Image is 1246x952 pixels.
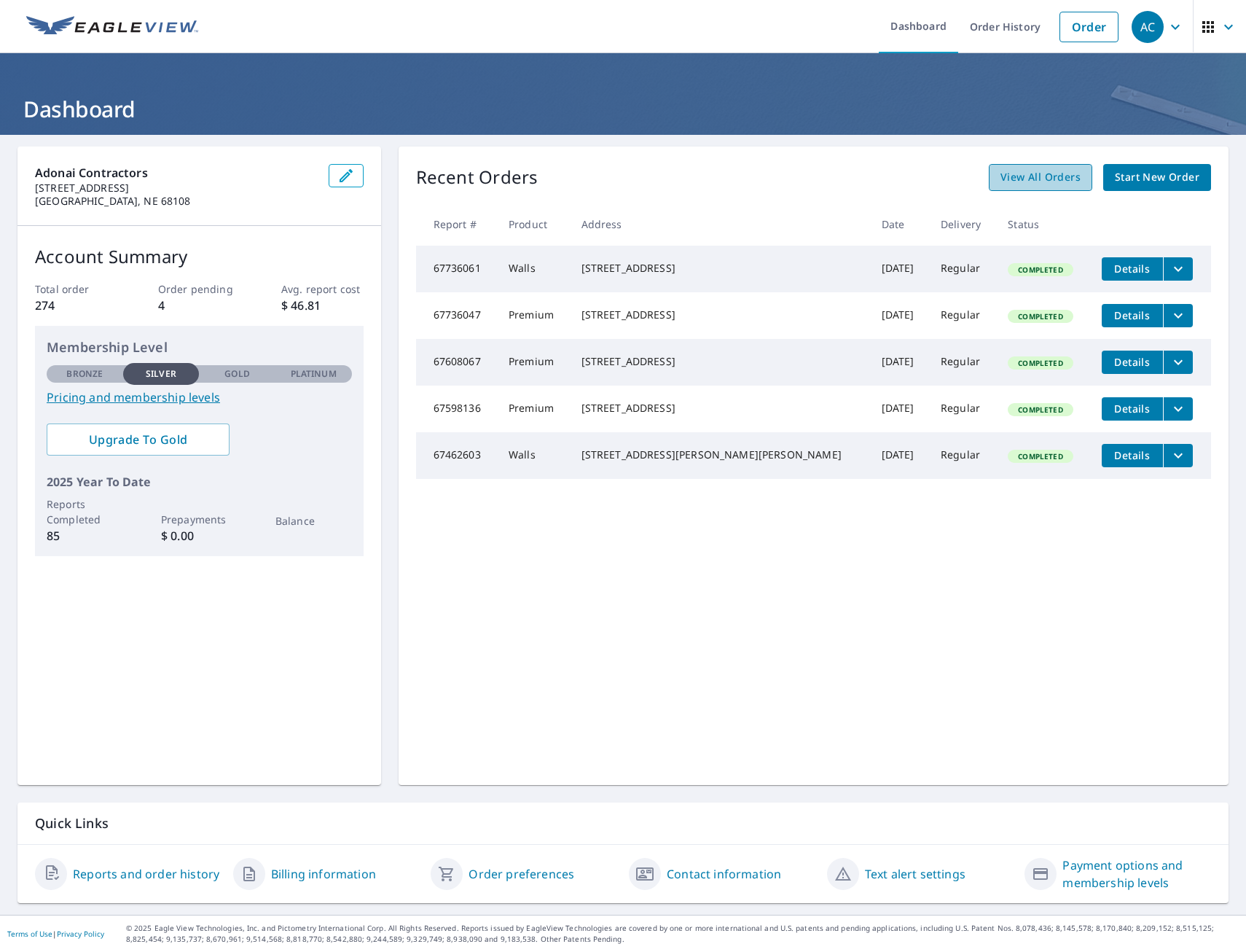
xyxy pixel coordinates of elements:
p: 2025 Year To Date [47,473,352,491]
span: Start New Order [1115,168,1199,187]
a: Pricing and membership levels [47,389,352,406]
p: Adonai Contractors [35,164,317,182]
td: Regular [929,339,996,386]
span: Completed [1009,405,1071,415]
td: [DATE] [870,292,929,339]
a: View All Orders [989,164,1092,191]
a: Payment options and membership levels [1062,857,1211,891]
p: Platinum [291,367,337,381]
td: 67736047 [416,292,497,339]
td: [DATE] [870,246,929,292]
p: Account Summary [35,243,364,270]
span: Upgrade To Gold [58,432,218,448]
a: Upgrade To Gold [47,424,230,456]
th: Address [570,203,870,246]
td: Walls [497,432,570,479]
button: detailsBtn-67608067 [1102,351,1163,374]
button: detailsBtn-67736061 [1102,257,1163,281]
a: Order preferences [469,865,574,883]
td: 67736061 [416,246,497,292]
p: | [7,929,104,938]
p: © 2025 Eagle View Technologies, Inc. and Pictometry International Corp. All Rights Reserved. Repo... [126,923,1239,945]
button: detailsBtn-67736047 [1102,304,1163,327]
div: AC [1132,11,1164,43]
th: Product [497,203,570,246]
button: filesDropdownBtn-67736047 [1163,304,1193,327]
td: 67598136 [416,386,497,432]
p: Prepayments [161,512,238,527]
td: Premium [497,292,570,339]
p: Order pending [158,281,240,297]
a: Reports and order history [73,865,219,883]
p: 274 [35,297,117,314]
button: filesDropdownBtn-67736061 [1163,257,1193,281]
a: Start New Order [1103,164,1211,191]
p: Avg. report cost [281,281,364,297]
button: detailsBtn-67462603 [1102,444,1163,467]
p: 4 [158,297,240,314]
a: Privacy Policy [57,929,104,939]
p: $ 46.81 [281,297,364,314]
p: Bronze [66,367,103,381]
a: Billing information [271,865,376,883]
td: Premium [497,339,570,386]
th: Report # [416,203,497,246]
span: Completed [1009,265,1071,275]
a: Text alert settings [865,865,965,883]
a: Contact information [667,865,781,883]
p: $ 0.00 [161,527,238,545]
p: Total order [35,281,117,297]
td: [DATE] [870,432,929,479]
span: Details [1110,448,1154,462]
div: [STREET_ADDRESS] [581,308,858,322]
td: Regular [929,246,996,292]
p: [GEOGRAPHIC_DATA], NE 68108 [35,195,317,208]
p: Recent Orders [416,164,538,191]
p: Membership Level [47,338,352,357]
img: EV Logo [26,16,198,38]
div: [STREET_ADDRESS] [581,261,858,276]
span: Details [1110,308,1154,322]
span: Details [1110,262,1154,276]
td: [DATE] [870,339,929,386]
span: View All Orders [1000,168,1081,187]
button: detailsBtn-67598136 [1102,397,1163,421]
span: Details [1110,355,1154,369]
h1: Dashboard [17,94,1229,124]
p: Quick Links [35,814,1211,832]
th: Status [996,203,1089,246]
td: Regular [929,386,996,432]
a: Terms of Use [7,929,52,939]
th: Date [870,203,929,246]
p: Silver [146,367,176,381]
td: Walls [497,246,570,292]
td: 67608067 [416,339,497,386]
button: filesDropdownBtn-67462603 [1163,444,1193,467]
button: filesDropdownBtn-67598136 [1163,397,1193,421]
p: 85 [47,527,123,545]
span: Details [1110,402,1154,415]
span: Completed [1009,358,1071,368]
p: Gold [224,367,249,381]
span: Completed [1009,451,1071,461]
div: [STREET_ADDRESS] [581,401,858,415]
td: 67462603 [416,432,497,479]
p: Reports Completed [47,496,123,527]
td: Premium [497,386,570,432]
button: filesDropdownBtn-67608067 [1163,351,1193,374]
th: Delivery [929,203,996,246]
span: Completed [1009,311,1071,321]
td: Regular [929,292,996,339]
p: [STREET_ADDRESS] [35,182,317,195]
a: Order [1059,12,1118,42]
div: [STREET_ADDRESS][PERSON_NAME][PERSON_NAME] [581,448,858,462]
td: [DATE] [870,386,929,432]
td: Regular [929,432,996,479]
p: Balance [275,513,352,528]
div: [STREET_ADDRESS] [581,354,858,369]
